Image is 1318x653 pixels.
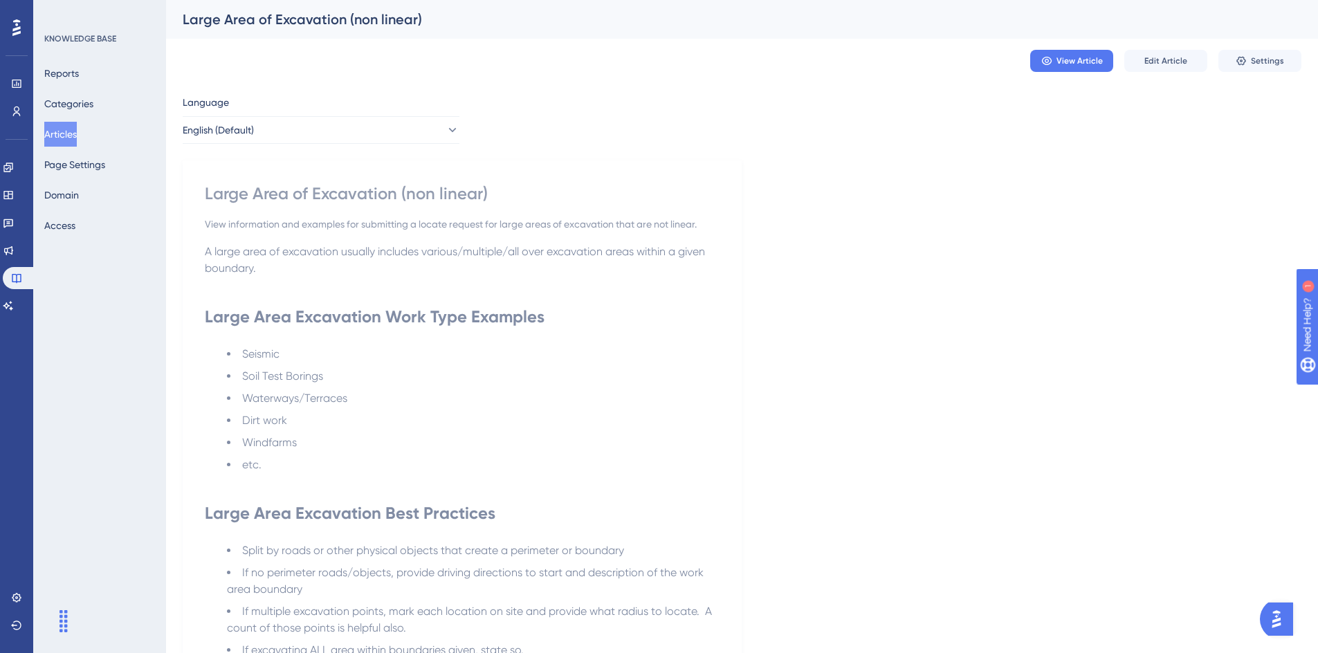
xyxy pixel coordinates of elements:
[44,91,93,116] button: Categories
[205,183,720,205] div: Large Area of Excavation (non linear)
[1030,50,1113,72] button: View Article
[96,7,100,18] div: 1
[183,116,459,144] button: English (Default)
[1124,50,1207,72] button: Edit Article
[44,183,79,208] button: Domain
[205,216,720,232] div: View information and examples for submitting a locate request for large areas of excavation that ...
[205,503,495,523] strong: Large Area Excavation Best Practices
[183,94,229,111] span: Language
[44,33,116,44] div: KNOWLEDGE BASE
[44,122,77,147] button: Articles
[242,369,323,383] span: Soil Test Borings
[33,3,86,20] span: Need Help?
[227,566,706,596] span: If no perimeter roads/objects, provide driving directions to start and description of the work ar...
[53,600,75,642] div: Drag
[1260,598,1301,640] iframe: UserGuiding AI Assistant Launcher
[205,306,544,326] strong: Large Area Excavation Work Type Examples
[183,122,254,138] span: English (Default)
[44,213,75,238] button: Access
[242,544,624,557] span: Split by roads or other physical objects that create a perimeter or boundary
[1144,55,1187,66] span: Edit Article
[242,436,297,449] span: Windfarms
[205,245,708,275] span: A large area of excavation usually includes various/multiple/all over excavation areas within a g...
[1218,50,1301,72] button: Settings
[227,605,715,634] span: If multiple excavation points, mark each location on site and provide what radius to locate. A co...
[44,61,79,86] button: Reports
[242,392,347,405] span: Waterways/Terraces
[1056,55,1103,66] span: View Article
[242,414,287,427] span: Dirt work
[44,152,105,177] button: Page Settings
[242,458,262,471] span: etc.
[1251,55,1284,66] span: Settings
[242,347,280,360] span: Seismic
[183,10,1267,29] div: Large Area of Excavation (non linear)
